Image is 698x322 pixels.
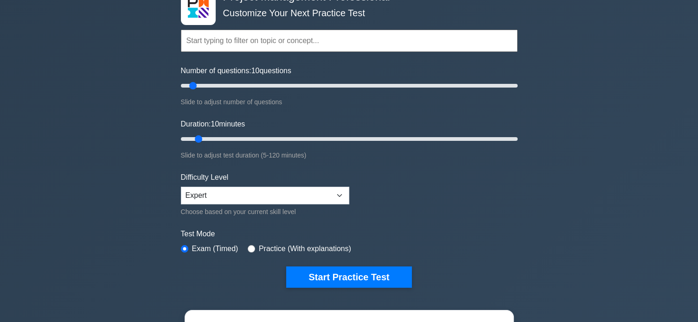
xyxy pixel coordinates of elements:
[181,228,518,240] label: Test Mode
[181,65,291,76] label: Number of questions: questions
[192,243,238,254] label: Exam (Timed)
[259,243,351,254] label: Practice (With explanations)
[286,266,411,288] button: Start Practice Test
[181,96,518,107] div: Slide to adjust number of questions
[181,30,518,52] input: Start typing to filter on topic or concept...
[211,120,219,128] span: 10
[181,206,349,217] div: Choose based on your current skill level
[181,172,229,183] label: Difficulty Level
[181,119,245,130] label: Duration: minutes
[251,67,260,75] span: 10
[181,150,518,161] div: Slide to adjust test duration (5-120 minutes)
